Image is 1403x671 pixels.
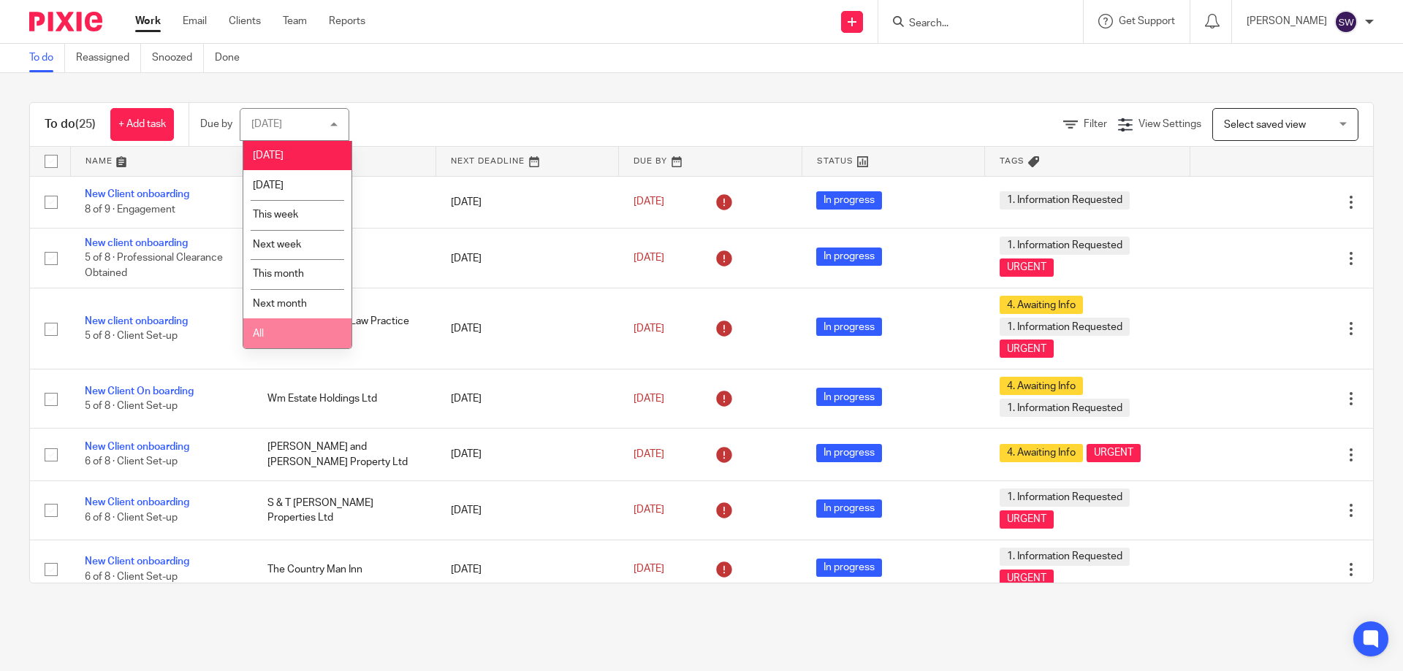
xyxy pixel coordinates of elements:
[29,12,102,31] img: Pixie
[253,150,284,161] span: [DATE]
[634,197,664,207] span: [DATE]
[816,559,882,577] span: In progress
[85,402,178,412] span: 5 of 8 · Client Set-up
[200,117,232,131] p: Due by
[1334,10,1358,34] img: svg%3E
[85,572,178,582] span: 6 of 8 · Client Set-up
[1119,16,1175,26] span: Get Support
[1000,377,1083,395] span: 4. Awaiting Info
[75,118,96,130] span: (25)
[1000,488,1130,507] span: 1. Information Requested
[436,369,619,429] td: [DATE]
[253,369,436,429] td: Wm Estate Holdings Ltd
[436,288,619,369] td: [DATE]
[152,44,204,72] a: Snoozed
[29,44,65,72] a: To do
[229,14,261,28] a: Clients
[816,499,882,518] span: In progress
[634,505,664,515] span: [DATE]
[1000,191,1130,210] span: 1. Information Requested
[816,248,882,266] span: In progress
[1247,14,1327,28] p: [PERSON_NAME]
[1224,120,1306,130] span: Select saved view
[1000,157,1024,165] span: Tags
[135,14,161,28] a: Work
[253,269,304,279] span: This month
[329,14,365,28] a: Reports
[1000,444,1083,462] span: 4. Awaiting Info
[45,117,96,132] h1: To do
[85,386,194,396] a: New Client On boarding
[436,176,619,228] td: [DATE]
[253,329,264,339] span: All
[253,239,301,250] span: Next week
[253,480,436,540] td: S & T [PERSON_NAME] Properties Ltd
[436,480,619,540] td: [DATE]
[634,564,664,575] span: [DATE]
[436,228,619,288] td: [DATE]
[253,210,298,220] span: This week
[1000,237,1130,255] span: 1. Information Requested
[634,449,664,459] span: [DATE]
[85,442,189,452] a: New Client onboarding
[436,429,619,480] td: [DATE]
[110,108,174,141] a: + Add task
[1000,399,1130,417] span: 1. Information Requested
[85,253,223,279] span: 5 of 8 · Professional Clearance Obtained
[816,388,882,406] span: In progress
[253,180,284,191] span: [DATE]
[76,44,141,72] a: Reassigned
[85,316,188,326] a: New client onboarding
[816,318,882,336] span: In progress
[634,394,664,404] span: [DATE]
[1087,444,1141,462] span: URGENT
[1000,570,1054,588] span: URGENT
[251,119,282,129] div: [DATE]
[634,323,664,334] span: [DATE]
[253,429,436,480] td: [PERSON_NAME] and [PERSON_NAME] Property Ltd
[1000,296,1083,314] span: 4. Awaiting Info
[85,204,175,215] span: 8 of 9 · Engagement
[1084,119,1107,129] span: Filter
[1000,258,1054,277] span: URGENT
[215,44,251,72] a: Done
[1000,510,1054,529] span: URGENT
[85,331,178,342] span: 5 of 8 · Client Set-up
[253,299,307,309] span: Next month
[85,513,178,523] span: 6 of 8 · Client Set-up
[85,457,178,467] span: 6 of 8 · Client Set-up
[85,497,189,507] a: New Client onboarding
[1000,318,1130,336] span: 1. Information Requested
[85,238,188,248] a: New client onboarding
[816,444,882,462] span: In progress
[1138,119,1201,129] span: View Settings
[908,18,1039,31] input: Search
[436,540,619,599] td: [DATE]
[283,14,307,28] a: Team
[816,191,882,210] span: In progress
[634,253,664,263] span: [DATE]
[85,556,189,567] a: New Client onboarding
[85,189,189,199] a: New Client onboarding
[1000,340,1054,358] span: URGENT
[253,540,436,599] td: The Country Man Inn
[183,14,207,28] a: Email
[1000,548,1130,566] span: 1. Information Requested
